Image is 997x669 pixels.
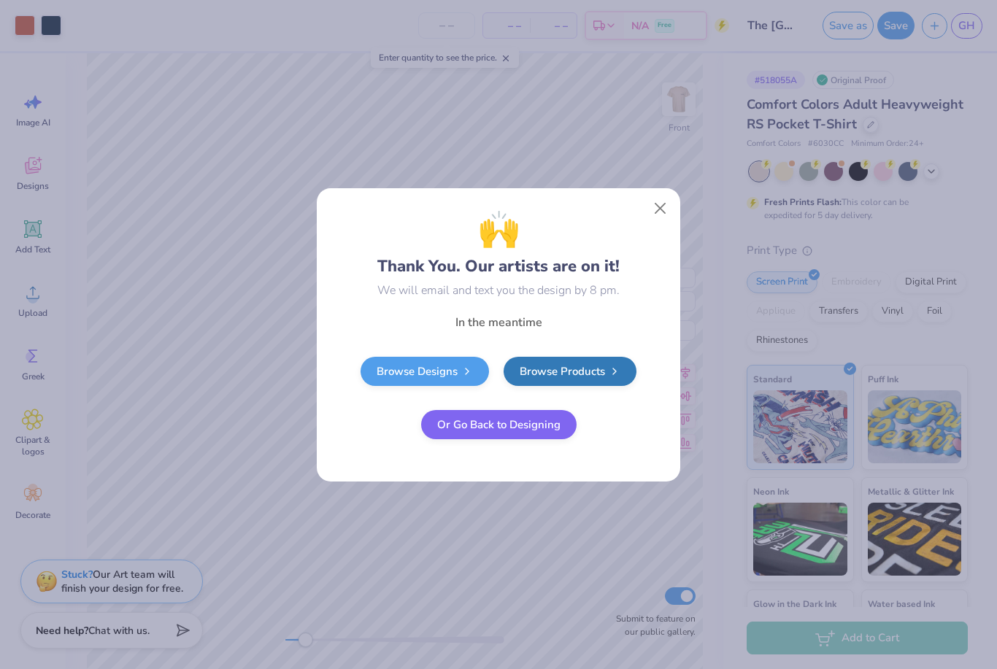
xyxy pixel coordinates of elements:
a: Browse Designs [361,357,489,386]
button: Or Go Back to Designing [421,410,577,439]
button: Close [647,194,674,222]
div: Thank You. Our artists are on it! [377,204,620,279]
span: In the meantime [455,314,542,330]
span: 🙌 [478,204,520,255]
a: Browse Products [504,357,636,386]
div: We will email and text you the design by 8 pm. [377,282,620,299]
